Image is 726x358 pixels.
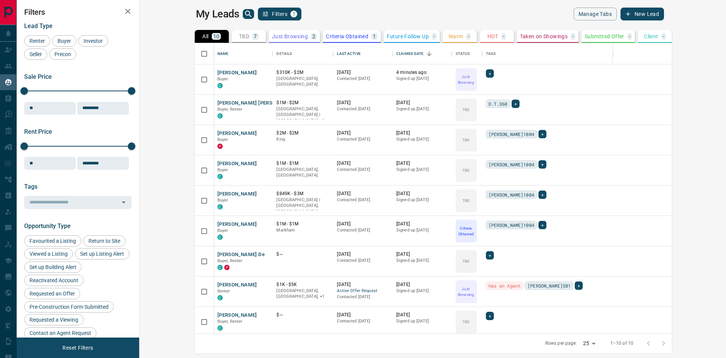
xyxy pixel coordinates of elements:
p: - [663,34,664,39]
p: [DATE] [337,100,389,106]
p: $1M - $1M [276,221,329,227]
div: condos.ca [217,295,223,300]
span: [PERSON_NAME]1004 [489,130,534,138]
div: Renter [24,35,50,47]
span: Rent Price [24,128,52,135]
p: Signed up [DATE] [396,136,448,142]
p: $1M - $1M [276,160,329,167]
button: [PERSON_NAME] [217,160,257,167]
div: condos.ca [217,234,223,240]
p: 2 [312,34,315,39]
span: Buyer [217,77,228,81]
p: King [276,136,329,142]
div: Requested a Viewing [24,314,84,325]
p: [DATE] [396,281,448,288]
span: + [577,282,580,289]
span: + [489,70,491,77]
span: + [541,161,544,168]
p: - [468,34,469,39]
p: [DATE] [396,160,448,167]
div: + [486,251,494,260]
div: condos.ca [217,83,223,88]
span: + [541,130,544,138]
p: $1M - $2M [276,100,329,106]
div: Requested an Offer [24,288,80,299]
div: Name [214,43,273,64]
div: Contact an Agent Request [24,327,96,339]
div: + [538,160,546,169]
div: Set up Building Alert [24,261,82,273]
p: $310K - $2M [276,69,329,76]
p: 4 minutes ago [396,69,448,76]
button: [PERSON_NAME] [217,69,257,77]
p: [DATE] [396,251,448,258]
span: Precon [52,51,74,57]
div: + [486,69,494,78]
p: TBD [462,258,470,264]
p: Contacted [DATE] [337,258,389,264]
span: [PERSON_NAME]581 [527,282,571,289]
span: Favourited a Listing [27,238,79,244]
p: [DATE] [396,221,448,227]
div: Investor [78,35,108,47]
span: Opportunity Type [24,222,71,230]
p: $849K - $3M [276,191,329,197]
p: 7 [254,34,257,39]
span: Lead Type [24,22,53,30]
div: + [486,312,494,320]
span: Has an Agent [489,282,521,289]
div: condos.ca [217,265,223,270]
p: Future Follow Up [387,34,429,39]
p: Signed up [DATE] [396,106,448,112]
p: [DATE] [337,69,389,76]
p: [DATE] [337,221,389,227]
p: Signed up [DATE] [396,76,448,82]
p: TBD [239,34,249,39]
p: [DATE] [396,100,448,106]
div: Tags [482,43,719,64]
button: New Lead [621,8,664,20]
div: 25 [580,338,598,349]
span: [PERSON_NAME]1004 [489,191,534,199]
p: - [629,34,630,39]
div: Last Active [337,43,360,64]
span: 1 [291,11,296,17]
p: Contacted [DATE] [337,227,389,233]
p: [DATE] [337,251,389,258]
p: TBD [462,107,470,113]
div: + [538,191,546,199]
div: condos.ca [217,204,223,209]
p: Criteria Obtained [326,34,368,39]
span: Buyer [217,198,228,203]
p: [DATE] [337,130,389,136]
div: Viewed a Listing [24,248,73,260]
div: + [538,221,546,229]
p: [DATE] [396,130,448,136]
div: Last Active [333,43,392,64]
p: Signed up [DATE] [396,288,448,294]
button: Filters1 [258,8,301,20]
p: $--- [276,251,329,258]
p: TBD [462,137,470,143]
span: Tags [24,183,37,190]
button: [PERSON_NAME] [217,281,257,289]
span: Buyer [217,228,228,233]
button: [PERSON_NAME] [217,312,257,319]
p: Contacted [DATE] [337,294,389,300]
span: + [541,221,544,229]
p: Contacted [DATE] [337,76,389,82]
p: Client [644,34,658,39]
span: + [489,312,491,320]
p: [GEOGRAPHIC_DATA], [GEOGRAPHIC_DATA] [276,167,329,178]
p: Toronto [276,288,329,300]
span: Requested an Offer [27,291,78,297]
span: Investor [81,38,105,44]
span: Seller [27,51,45,57]
p: - [572,34,574,39]
span: Sale Price [24,73,52,80]
div: condos.ca [217,325,223,331]
p: - [503,34,504,39]
span: [PERSON_NAME]1004 [489,221,534,229]
span: Contact an Agent Request [27,330,94,336]
div: Status [452,43,482,64]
